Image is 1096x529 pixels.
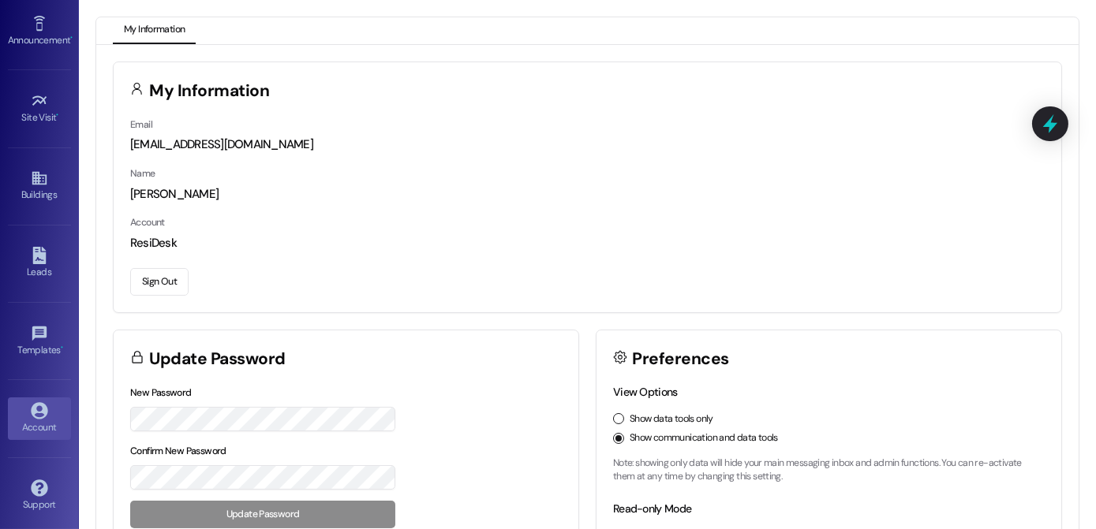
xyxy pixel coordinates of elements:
label: View Options [613,385,678,399]
h3: My Information [150,83,270,99]
a: Account [8,397,71,440]
label: Read-only Mode [613,501,691,516]
label: Email [130,118,152,131]
label: Name [130,167,155,180]
span: • [70,32,73,43]
label: Account [130,216,165,229]
span: • [61,342,63,353]
a: Support [8,475,71,517]
span: • [57,110,59,121]
h3: Update Password [150,351,286,367]
h3: Preferences [633,351,729,367]
a: Buildings [8,165,71,207]
label: Show data tools only [630,412,713,427]
button: Sign Out [130,268,189,296]
label: New Password [130,386,192,399]
a: Templates • [8,320,71,363]
p: Note: showing only data will hide your main messaging inbox and admin functions. You can re-activ... [613,456,1045,484]
div: ResiDesk [130,235,1045,251]
div: [PERSON_NAME] [130,186,1045,203]
a: Leads [8,242,71,285]
div: [EMAIL_ADDRESS][DOMAIN_NAME] [130,136,1045,153]
button: My Information [113,17,196,44]
a: Site Visit • [8,88,71,130]
label: Show communication and data tools [630,431,778,445]
label: Confirm New Password [130,445,226,457]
